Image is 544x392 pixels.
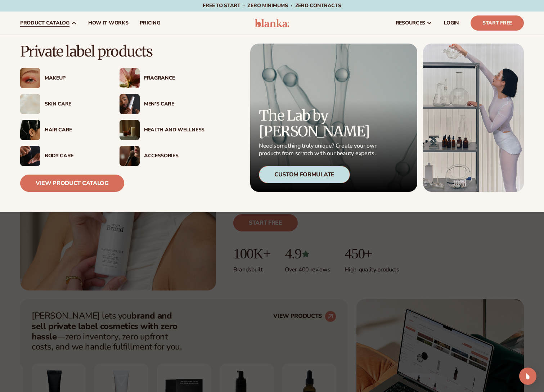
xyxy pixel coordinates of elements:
[471,15,524,31] a: Start Free
[120,120,140,140] img: Candles and incense on table.
[20,94,105,114] a: Cream moisturizer swatch. Skin Care
[120,94,140,114] img: Male holding moisturizer bottle.
[144,101,204,107] div: Men’s Care
[45,75,105,81] div: Makeup
[20,20,69,26] span: product catalog
[45,127,105,133] div: Hair Care
[396,20,425,26] span: resources
[519,368,536,385] div: Open Intercom Messenger
[20,120,105,140] a: Female hair pulled back with clips. Hair Care
[20,120,40,140] img: Female hair pulled back with clips.
[144,75,204,81] div: Fragrance
[255,19,289,27] img: logo
[20,44,204,59] p: Private label products
[120,146,140,166] img: Female with makeup brush.
[438,12,465,35] a: LOGIN
[120,146,204,166] a: Female with makeup brush. Accessories
[20,146,40,166] img: Male hand applying moisturizer.
[134,12,166,35] a: pricing
[20,68,105,88] a: Female with glitter eye makeup. Makeup
[423,44,524,192] img: Female in lab with equipment.
[250,44,417,192] a: Microscopic product formula. The Lab by [PERSON_NAME] Need something truly unique? Create your ow...
[144,153,204,159] div: Accessories
[20,146,105,166] a: Male hand applying moisturizer. Body Care
[20,94,40,114] img: Cream moisturizer swatch.
[259,142,380,157] p: Need something truly unique? Create your own products from scratch with our beauty experts.
[120,68,140,88] img: Pink blooming flower.
[144,127,204,133] div: Health And Wellness
[120,68,204,88] a: Pink blooming flower. Fragrance
[140,20,160,26] span: pricing
[20,175,124,192] a: View Product Catalog
[20,68,40,88] img: Female with glitter eye makeup.
[45,153,105,159] div: Body Care
[444,20,459,26] span: LOGIN
[120,120,204,140] a: Candles and incense on table. Health And Wellness
[88,20,129,26] span: How It Works
[14,12,82,35] a: product catalog
[82,12,134,35] a: How It Works
[203,2,341,9] span: Free to start · ZERO minimums · ZERO contracts
[259,166,350,183] div: Custom Formulate
[390,12,438,35] a: resources
[120,94,204,114] a: Male holding moisturizer bottle. Men’s Care
[45,101,105,107] div: Skin Care
[259,108,380,139] p: The Lab by [PERSON_NAME]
